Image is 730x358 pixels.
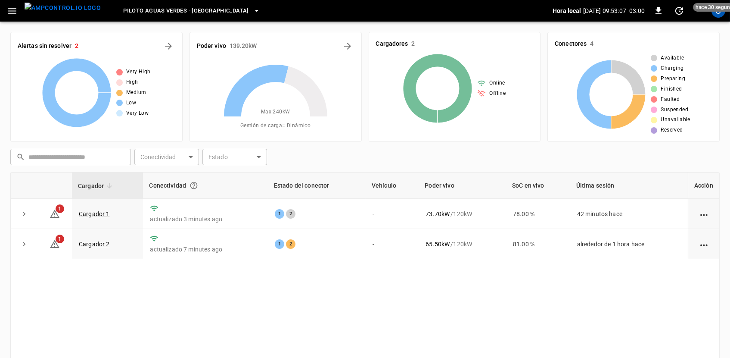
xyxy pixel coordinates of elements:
[376,39,408,49] h6: Cargadores
[286,239,295,249] div: 2
[555,39,587,49] h6: Conectores
[18,238,31,251] button: expand row
[286,209,295,219] div: 2
[661,116,690,124] span: Unavailable
[78,181,115,191] span: Cargador
[426,240,499,248] div: / 120 kW
[699,210,709,218] div: action cell options
[149,178,261,193] div: Conectividad
[489,79,505,88] span: Online
[25,3,101,13] img: ampcontrol.io logo
[123,6,249,16] span: Piloto Aguas Verdes - [GEOGRAPHIC_DATA]
[688,173,719,199] th: Acción
[50,240,60,247] a: 1
[426,240,450,248] p: 65.50 kW
[150,245,261,254] p: actualizado 7 minutes ago
[186,178,202,193] button: Conexión entre el cargador y nuestro software.
[672,4,686,18] button: set refresh interval
[426,210,450,218] p: 73.70 kW
[240,122,311,130] span: Gestión de carga = Dinámico
[126,78,138,87] span: High
[570,173,688,199] th: Última sesión
[506,173,570,199] th: SoC en vivo
[570,199,688,229] td: 42 minutos hace
[661,95,680,104] span: Faulted
[268,173,366,199] th: Estado del conector
[126,99,136,107] span: Low
[120,3,264,19] button: Piloto Aguas Verdes - [GEOGRAPHIC_DATA]
[426,210,499,218] div: / 120 kW
[197,41,226,51] h6: Poder vivo
[506,199,570,229] td: 78.00 %
[56,204,64,213] span: 1
[661,85,682,94] span: Finished
[661,64,683,73] span: Charging
[506,229,570,259] td: 81.00 %
[126,88,146,97] span: Medium
[366,199,419,229] td: -
[590,39,593,49] h6: 4
[412,39,415,49] h6: 2
[275,239,284,249] div: 1
[275,209,284,219] div: 1
[230,41,257,51] h6: 139.20 kW
[126,68,151,76] span: Very High
[341,39,354,53] button: Energy Overview
[661,106,688,114] span: Suspended
[261,108,290,116] span: Max. 240 kW
[699,240,709,248] div: action cell options
[18,207,31,220] button: expand row
[661,126,683,135] span: Reserved
[553,6,581,15] p: Hora local
[50,210,60,217] a: 1
[56,235,64,243] span: 1
[150,215,261,223] p: actualizado 3 minutes ago
[489,89,506,98] span: Offline
[79,210,110,217] a: Cargador 1
[419,173,506,199] th: Poder vivo
[79,241,110,248] a: Cargador 2
[162,39,175,53] button: All Alerts
[366,173,419,199] th: Vehículo
[661,54,684,63] span: Available
[570,229,688,259] td: alrededor de 1 hora hace
[366,229,419,259] td: -
[18,41,71,51] h6: Alertas sin resolver
[126,109,149,118] span: Very Low
[583,6,645,15] p: [DATE] 09:53:07 -03:00
[75,41,78,51] h6: 2
[661,75,685,83] span: Preparing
